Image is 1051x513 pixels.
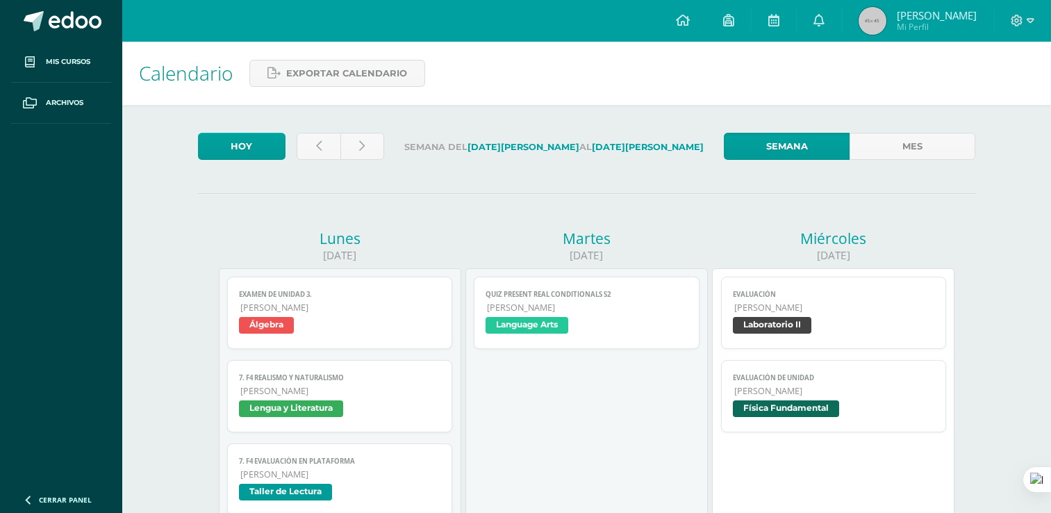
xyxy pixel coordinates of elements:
span: [PERSON_NAME] [240,385,441,397]
span: Álgebra [239,317,294,334]
a: Examen de unidad 3.[PERSON_NAME]Álgebra [227,277,453,349]
span: [PERSON_NAME] [734,302,935,313]
span: Calendario [139,60,233,86]
span: Física Fundamental [733,400,839,417]
span: Language Arts [486,317,568,334]
span: Quiz Present Real Conditionals S2 [486,290,688,299]
span: [PERSON_NAME] [734,385,935,397]
div: [DATE] [219,248,461,263]
span: [PERSON_NAME] [897,8,977,22]
a: Mes [850,133,975,160]
strong: [DATE][PERSON_NAME] [467,142,579,152]
div: Miércoles [712,229,954,248]
span: [PERSON_NAME] [240,469,441,480]
a: Evaluación[PERSON_NAME]Laboratorio II [721,277,947,349]
span: 7. F4 EVALUACIÓN EN PLATAFORMA [239,457,441,466]
div: Lunes [219,229,461,248]
span: [PERSON_NAME] [240,302,441,313]
span: Evaluación de unidad [733,373,935,382]
span: Examen de unidad 3. [239,290,441,299]
a: Mis cursos [11,42,111,83]
label: Semana del al [395,133,713,161]
div: Martes [465,229,708,248]
a: Exportar calendario [249,60,425,87]
span: 7. F4 REALISMO Y NATURALISMO [239,373,441,382]
div: [DATE] [712,248,954,263]
span: Taller de Lectura [239,484,332,500]
a: 7. F4 REALISMO Y NATURALISMO[PERSON_NAME]Lengua y Literatura [227,360,453,432]
a: Archivos [11,83,111,124]
span: Evaluación [733,290,935,299]
span: Mi Perfil [897,21,977,33]
a: Semana [724,133,850,160]
a: Hoy [198,133,285,160]
a: Quiz Present Real Conditionals S2[PERSON_NAME]Language Arts [474,277,700,349]
span: Cerrar panel [39,495,92,505]
strong: [DATE][PERSON_NAME] [592,142,704,152]
span: Exportar calendario [286,60,407,86]
img: 45x45 [859,7,886,35]
div: [DATE] [465,248,708,263]
span: Mis cursos [46,56,90,67]
span: [PERSON_NAME] [487,302,688,313]
a: Evaluación de unidad[PERSON_NAME]Física Fundamental [721,360,947,432]
span: Archivos [46,97,83,108]
span: Lengua y Literatura [239,400,343,417]
span: Laboratorio II [733,317,811,334]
